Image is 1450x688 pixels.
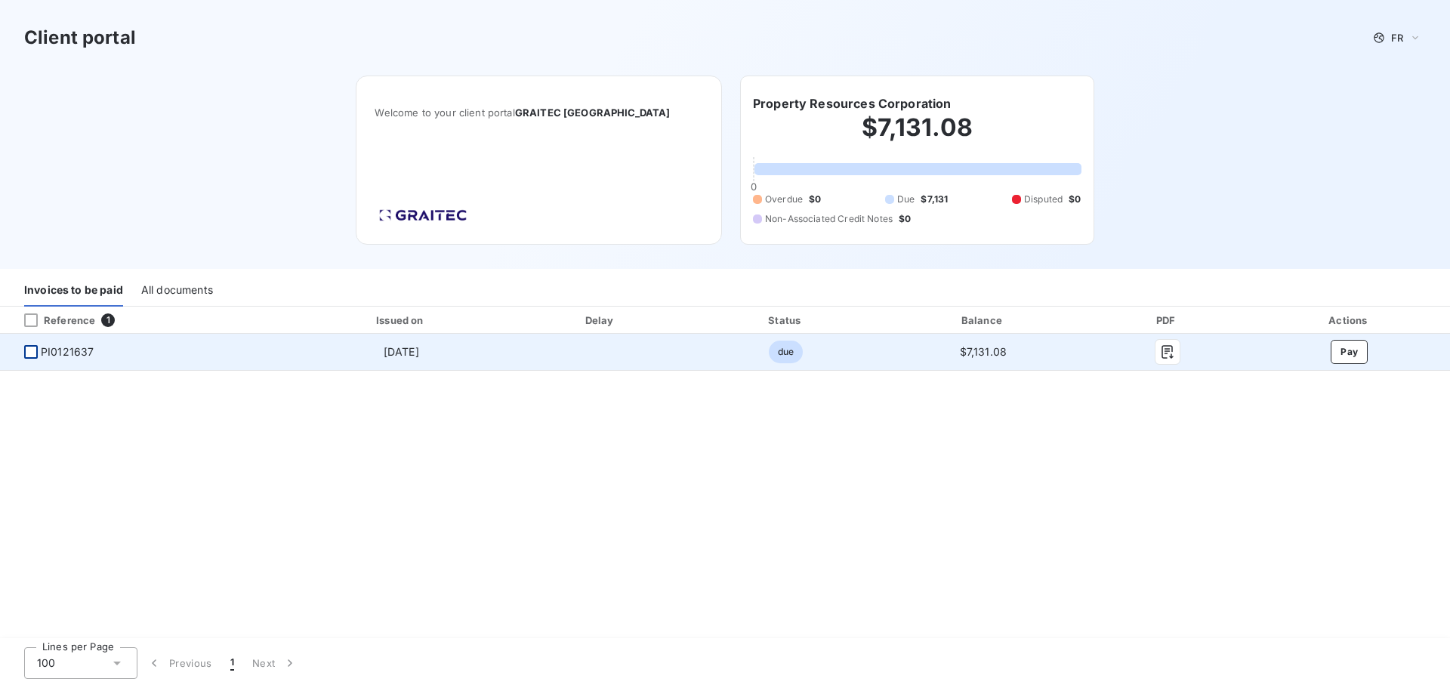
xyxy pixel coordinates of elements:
div: Actions [1252,313,1447,328]
span: Non-Associated Credit Notes [765,212,893,226]
div: Balance [884,313,1083,328]
span: due [769,341,803,363]
span: Due [897,193,915,206]
span: 100 [37,656,55,671]
h2: $7,131.08 [753,113,1081,158]
div: Issued on [295,313,507,328]
span: [DATE] [384,345,419,358]
span: GRAITEC [GEOGRAPHIC_DATA] [515,106,671,119]
img: Company logo [375,205,471,226]
button: Pay [1331,340,1368,364]
span: 1 [101,313,115,327]
div: Delay [514,313,689,328]
button: Next [243,647,307,679]
span: $7,131 [921,193,948,206]
button: Previous [137,647,221,679]
span: PI0121637 [41,344,94,359]
span: $7,131.08 [960,345,1007,358]
h3: Client portal [24,24,136,51]
span: Overdue [765,193,803,206]
div: Status [695,313,878,328]
div: PDF [1089,313,1246,328]
h6: Property Resources Corporation [753,94,952,113]
span: 0 [751,180,757,193]
span: $0 [809,193,821,206]
div: Reference [12,313,95,327]
span: $0 [1069,193,1081,206]
span: $0 [899,212,911,226]
span: FR [1391,32,1403,44]
button: 1 [221,647,243,679]
div: All documents [141,275,213,307]
div: Invoices to be paid [24,275,123,307]
span: Welcome to your client portal [375,106,703,119]
span: 1 [230,656,234,671]
span: Disputed [1024,193,1063,206]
